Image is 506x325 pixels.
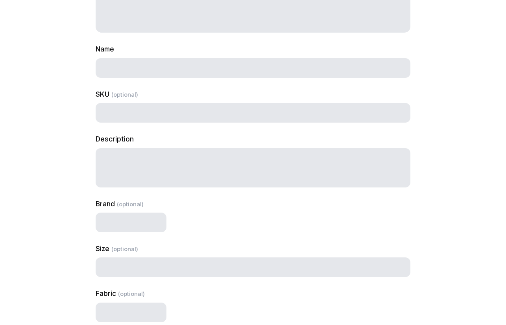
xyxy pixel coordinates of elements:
[111,245,138,253] span: ( optional )
[96,289,145,297] label: Fabric
[117,200,144,208] span: ( optional )
[96,244,138,253] label: Size
[96,200,144,208] label: Brand
[96,90,138,98] label: SKU
[111,91,138,98] span: ( optional )
[96,45,114,53] label: Name
[118,290,145,297] span: ( optional )
[96,135,134,143] label: Description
